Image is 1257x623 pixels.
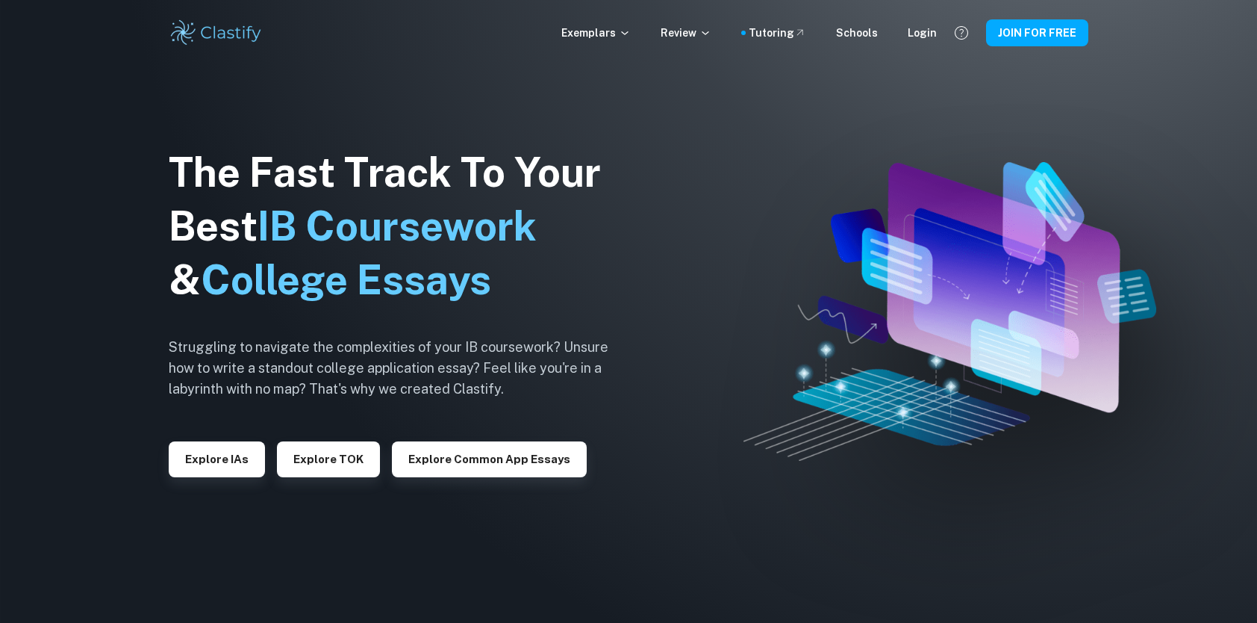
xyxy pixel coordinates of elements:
[277,451,380,465] a: Explore TOK
[908,25,937,41] a: Login
[836,25,878,41] a: Schools
[743,162,1157,461] img: Clastify hero
[201,256,491,303] span: College Essays
[277,441,380,477] button: Explore TOK
[169,146,631,307] h1: The Fast Track To Your Best &
[949,20,974,46] button: Help and Feedback
[258,202,537,249] span: IB Coursework
[986,19,1088,46] button: JOIN FOR FREE
[392,441,587,477] button: Explore Common App essays
[561,25,631,41] p: Exemplars
[749,25,806,41] a: Tutoring
[169,451,265,465] a: Explore IAs
[169,441,265,477] button: Explore IAs
[169,18,263,48] img: Clastify logo
[661,25,711,41] p: Review
[392,451,587,465] a: Explore Common App essays
[169,337,631,400] h6: Struggling to navigate the complexities of your IB coursework? Unsure how to write a standout col...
